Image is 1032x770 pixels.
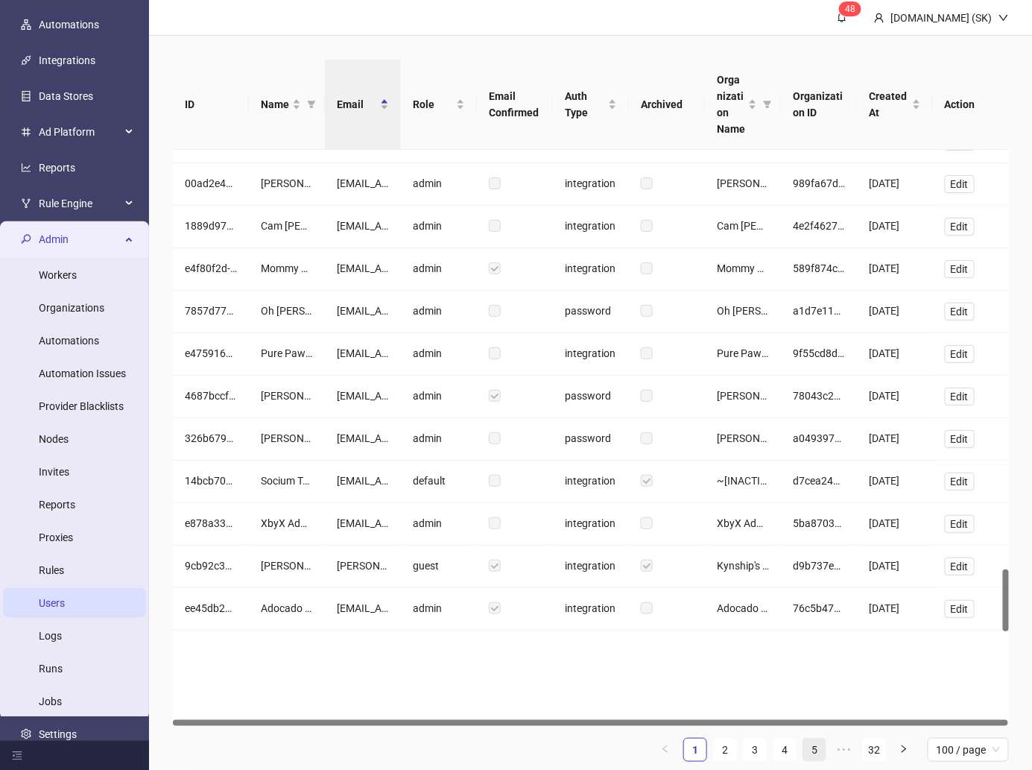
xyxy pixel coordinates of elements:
span: right [899,745,908,754]
div: [PERSON_NAME] [261,175,313,192]
span: key [21,234,31,244]
th: Name [249,60,325,150]
div: integration [553,333,629,376]
button: Edit [945,218,975,236]
div: [DATE] [869,175,921,192]
div: [PERSON_NAME] [261,558,313,574]
span: filter [760,69,775,140]
div: integration [553,503,629,546]
div: a0493977-a07a-4d18-887b-415aaafdb1f9 [793,430,845,446]
a: 32 [863,739,885,761]
button: Edit [945,175,975,193]
th: ID [173,60,249,150]
div: [DOMAIN_NAME] (SK) [884,10,998,26]
div: [EMAIL_ADDRESS][DOMAIN_NAME] [337,515,389,531]
sup: 48 [839,1,861,16]
div: password [553,418,629,461]
div: 989fa67d-e0c2-4df7-92ea-e5e88042068e [793,175,845,192]
th: Organization Name [705,60,781,150]
th: Role [401,60,477,150]
div: Mommy & Me [261,260,313,277]
div: integration [553,461,629,503]
button: Edit [945,473,975,490]
a: Invites [39,466,69,478]
div: admin [401,376,477,418]
span: Edit [951,433,969,445]
div: [EMAIL_ADDRESS][DOMAIN_NAME] [337,218,389,234]
div: admin [401,333,477,376]
div: Kynship's Kitchn [717,558,769,574]
div: [DATE] [869,600,921,616]
div: [EMAIL_ADDRESS][DOMAIN_NAME] [337,260,389,277]
div: integration [553,546,629,588]
th: Created At [857,60,933,150]
span: filter [763,100,772,109]
div: default [401,461,477,503]
span: 8 [850,4,855,14]
span: Email [337,96,377,113]
div: 78043c2a-052d-4f39-ae99-628073e8363d [793,388,845,404]
div: [EMAIL_ADDRESS][DOMAIN_NAME] [337,345,389,362]
div: e4f80f2d-c1a7-4089-805c-a684d1cea516 [185,260,237,277]
span: Name [261,96,289,113]
span: menu-fold [12,751,22,761]
li: 4 [773,738,797,762]
button: left [653,738,677,762]
span: Admin [39,224,121,254]
div: e4759165-b37b-47fb-8e38-5e4d3e9c869f [185,345,237,362]
div: admin [401,503,477,546]
a: 3 [744,739,766,761]
div: integration [553,206,629,248]
a: Nodes [39,433,69,445]
li: 32 [862,738,886,762]
a: Reports [39,162,75,174]
button: Edit [945,260,975,278]
button: Edit [945,303,975,321]
div: [DATE] [869,218,921,234]
a: Settings [39,728,77,740]
div: Adocado Digital's Kitchn [717,600,769,616]
div: [PERSON_NAME] [261,388,313,404]
span: user [874,13,884,23]
div: XbyX Admin [261,515,313,531]
div: Cam [PERSON_NAME] [261,218,313,234]
div: admin [401,248,477,291]
div: admin [401,418,477,461]
li: 1 [683,738,707,762]
div: admin [401,291,477,333]
a: Data Stores [39,90,93,102]
li: Previous Page [653,738,677,762]
span: Edit [951,391,969,403]
div: Page Size [928,738,1009,762]
div: e878a337-df0d-403e-a5cd-c8926d93f355 [185,515,237,531]
a: 5 [803,739,826,761]
div: Pure Paw Labs's Kitchn [717,345,769,362]
div: guest [401,546,477,588]
th: Archived [629,60,705,150]
span: Edit [951,561,969,572]
button: right [892,738,916,762]
div: [PERSON_NAME] Kitchn [717,388,769,404]
div: 589f874c-92ac-4c99-83e1-4e076282bc9c [793,260,845,277]
span: Edit [951,306,969,318]
button: Edit [945,345,975,363]
div: XbyX Admin's Kitchn [717,515,769,531]
div: [DATE] [869,515,921,531]
a: Automation Issues [39,367,126,379]
div: [EMAIL_ADDRESS][DOMAIN_NAME] [337,388,389,404]
div: [PERSON_NAME] Kitchn [717,430,769,446]
span: Created At [869,88,909,121]
div: integration [553,248,629,291]
span: Edit [951,263,969,275]
div: 1889d978-0572-4466-aecb-12b06a0d8dc4 [185,218,237,234]
div: 4e2f4627-4ad1-46c5-98a0-5672f17a0816 [793,218,845,234]
a: Automations [39,19,99,31]
span: down [998,13,1009,23]
div: [DATE] [869,558,921,574]
a: 4 [773,739,796,761]
div: [EMAIL_ADDRESS][DOMAIN_NAME] [337,303,389,319]
div: 9f55cd8d-3cd5-40f5-b40b-5834db7c342a [793,345,845,362]
div: Oh [PERSON_NAME] [261,303,313,319]
span: 4 [845,4,850,14]
div: 7857d77d-1a67-456d-9036-a5ce9d3beca8 [185,303,237,319]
